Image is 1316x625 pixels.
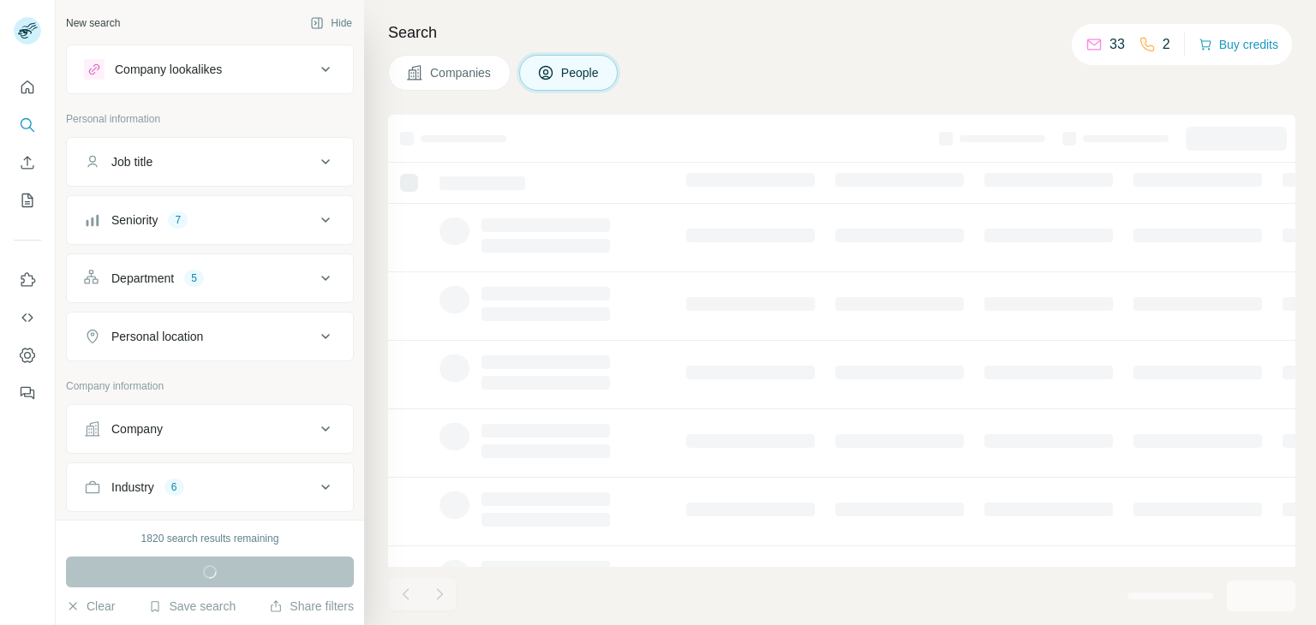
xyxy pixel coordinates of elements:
[1199,33,1278,57] button: Buy credits
[66,378,354,394] p: Company information
[141,531,279,546] div: 1820 search results remaining
[67,141,353,182] button: Job title
[67,316,353,357] button: Personal location
[111,211,158,229] div: Seniority
[14,378,41,408] button: Feedback
[561,64,601,81] span: People
[168,212,188,228] div: 7
[67,49,353,90] button: Company lookalikes
[14,110,41,140] button: Search
[66,598,115,615] button: Clear
[14,147,41,178] button: Enrich CSV
[66,111,354,127] p: Personal information
[67,199,353,241] button: Seniority7
[1163,34,1170,55] p: 2
[67,258,353,299] button: Department5
[148,598,236,615] button: Save search
[115,61,222,78] div: Company lookalikes
[67,467,353,508] button: Industry6
[1110,34,1125,55] p: 33
[66,15,120,31] div: New search
[430,64,493,81] span: Companies
[388,21,1295,45] h4: Search
[14,340,41,371] button: Dashboard
[184,271,204,286] div: 5
[111,153,153,170] div: Job title
[164,479,184,495] div: 6
[67,408,353,449] button: Company
[14,72,41,103] button: Quick start
[14,185,41,216] button: My lists
[14,265,41,295] button: Use Surfe on LinkedIn
[111,328,203,345] div: Personal location
[298,10,364,36] button: Hide
[111,479,154,496] div: Industry
[111,270,174,287] div: Department
[269,598,354,615] button: Share filters
[14,302,41,333] button: Use Surfe API
[111,420,163,437] div: Company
